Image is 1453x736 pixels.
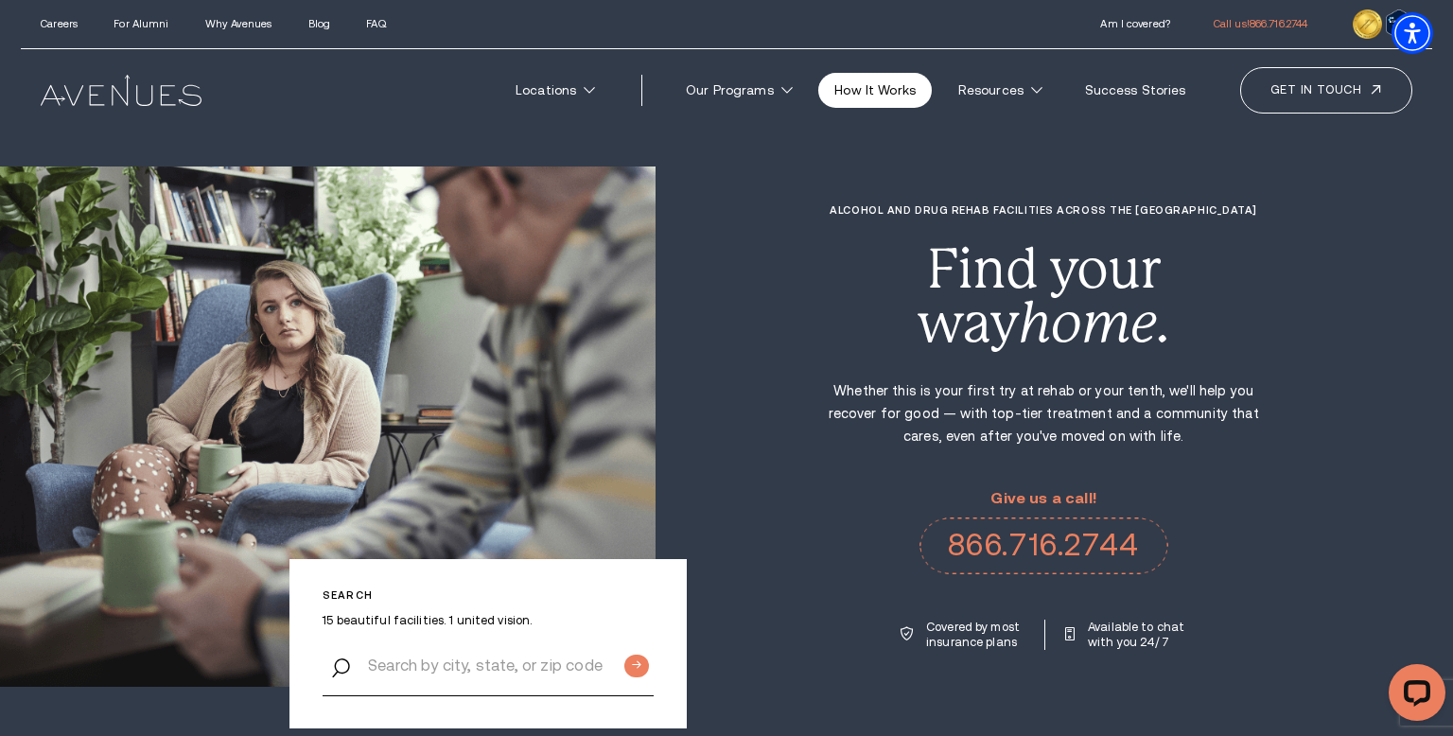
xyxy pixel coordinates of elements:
[323,613,654,628] p: 15 beautiful facilities. 1 united vision.
[308,18,330,29] a: Blog
[818,73,932,108] a: How It Works
[1019,291,1170,355] i: home.
[926,620,1024,650] p: Covered by most insurance plans
[827,379,1261,447] p: Whether this is your first try at rehab or your tenth, we'll help you recover for good — with top...
[1065,620,1186,650] a: Available to chat with you 24/7
[205,18,271,29] a: Why Avenues
[670,73,809,108] a: Our Programs
[1374,657,1453,736] iframe: LiveChat chat widget
[1250,18,1307,29] span: 866.716.2744
[1100,18,1169,29] a: Am I covered?
[114,18,168,29] a: For Alumni
[827,204,1261,217] h1: Alcohol and Drug Rehab Facilities across the [GEOGRAPHIC_DATA]
[624,655,649,677] input: Submit button
[919,490,1168,507] p: Give us a call!
[323,636,654,696] input: Search by city, state, or zip code
[499,73,611,108] a: Locations
[942,73,1059,108] a: Resources
[1214,18,1307,29] a: call 866.716.2744
[1240,67,1412,113] a: Get in touch
[1088,620,1186,650] p: Available to chat with you 24/7
[1353,9,1381,38] img: clock
[919,517,1168,574] a: call 866.716.2744
[323,589,654,602] p: Search
[366,18,385,29] a: FAQ
[901,620,1024,650] a: Covered by most insurance plans
[41,18,78,29] a: Careers
[1068,73,1201,108] a: Success Stories
[1392,12,1433,54] div: Accessibility Menu
[827,242,1261,351] div: Find your way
